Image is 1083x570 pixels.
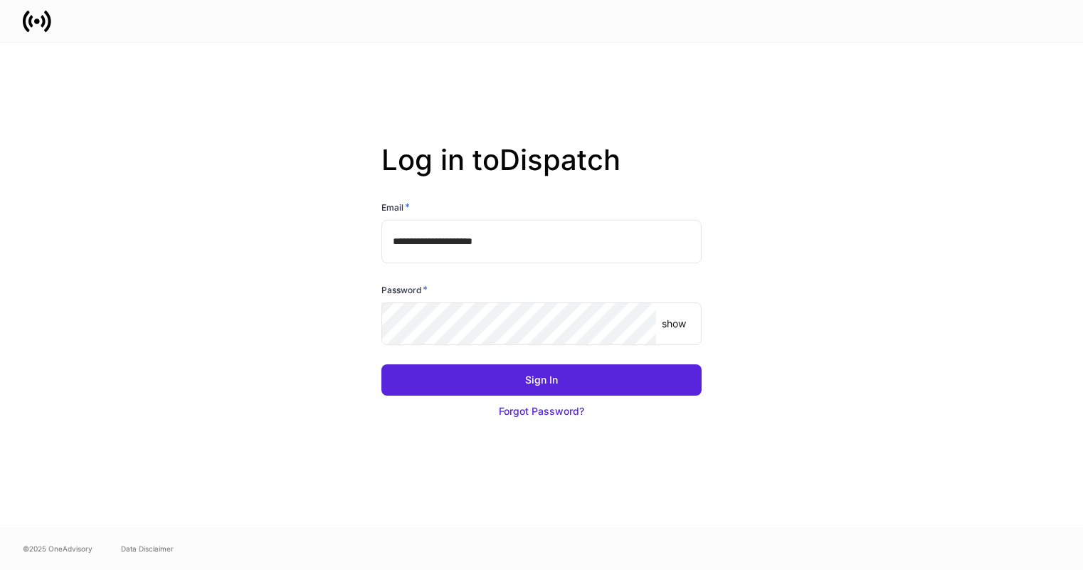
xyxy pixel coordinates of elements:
[381,283,428,297] h6: Password
[381,200,410,214] h6: Email
[381,143,702,200] h2: Log in to Dispatch
[499,404,584,418] div: Forgot Password?
[121,543,174,554] a: Data Disclaimer
[23,543,93,554] span: © 2025 OneAdvisory
[525,373,558,387] div: Sign In
[381,364,702,396] button: Sign In
[662,317,686,331] p: show
[381,396,702,427] button: Forgot Password?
